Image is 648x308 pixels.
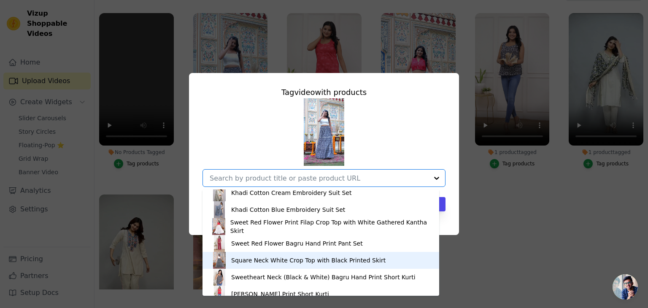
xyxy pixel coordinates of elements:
div: Sweet Red Flower Print Filap Crop Top with White Gathered Kantha Skirt [230,218,431,235]
img: product thumbnail [211,252,228,269]
img: product thumbnail [211,286,228,303]
img: product thumbnail [211,201,228,218]
div: Khadi Cotton Cream Embroidery Suit Set [231,189,351,197]
div: Khadi Cotton Blue Embroidery Suit Set [231,205,345,214]
div: Sweet Red Flower Bagru Hand Print Pant Set [231,239,363,248]
input: Search by product title or paste product URL [210,174,428,182]
div: Open chat [613,274,638,300]
img: tn-eb47ba08b3e64df2a1d0c097b5dd5d4c.png [304,98,344,166]
div: Square Neck White Crop Top with Black Printed Skirt [231,256,386,265]
div: [PERSON_NAME] Print Short Kurti [231,290,329,298]
img: product thumbnail [211,218,227,235]
div: Sweetheart Neck (Black & White) Bagru Hand Print Short Kurti [231,273,416,281]
div: Tag video with products [202,86,445,98]
img: product thumbnail [211,235,228,252]
img: product thumbnail [211,184,228,201]
img: product thumbnail [211,269,228,286]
